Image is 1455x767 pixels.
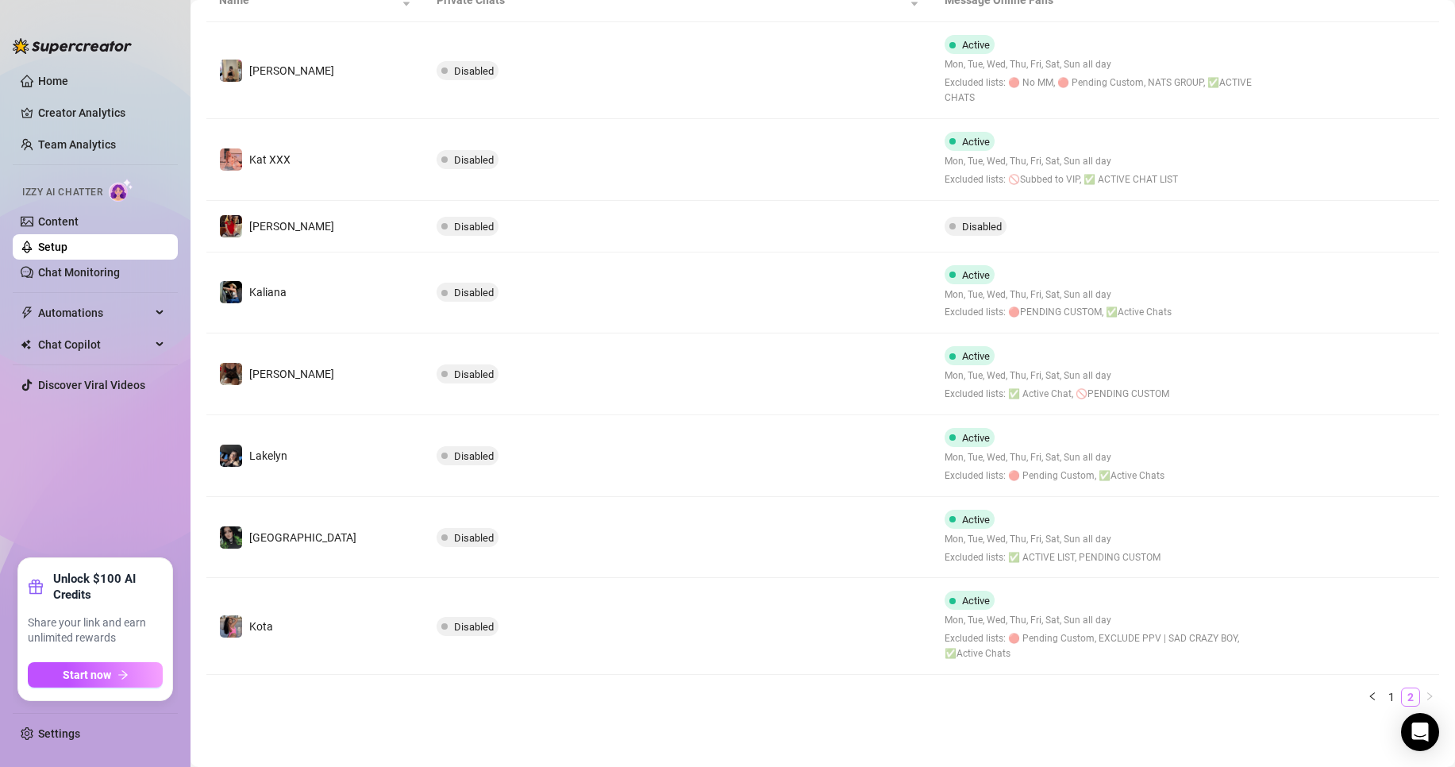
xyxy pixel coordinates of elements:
span: Disabled [962,221,1002,233]
span: Disabled [454,221,494,233]
span: Disabled [454,621,494,633]
span: Automations [38,300,151,326]
span: [GEOGRAPHIC_DATA] [249,531,356,544]
span: Lakelyn [249,449,287,462]
span: Active [962,269,990,281]
li: 1 [1382,688,1401,707]
span: Disabled [454,450,494,462]
span: Mon, Tue, Wed, Thu, Fri, Sat, Sun all day [945,613,1257,628]
li: Next Page [1420,688,1439,707]
span: gift [28,579,44,595]
span: arrow-right [117,669,129,680]
span: Mon, Tue, Wed, Thu, Fri, Sat, Sun all day [945,368,1169,383]
img: logo-BBDzfeDw.svg [13,38,132,54]
li: 2 [1401,688,1420,707]
img: Lakelyn [220,445,242,467]
a: Discover Viral Videos [38,379,145,391]
a: Settings [38,727,80,740]
img: Salem [220,526,242,549]
span: Izzy AI Chatter [22,185,102,200]
span: Excluded lists: 🔴 Pending Custom, ✅Active Chats [945,468,1164,484]
span: Active [962,595,990,607]
img: Lily Rhyia [220,363,242,385]
img: Kaliana [220,281,242,303]
span: Excluded lists: 🔴 Pending Custom, EXCLUDE PPV | SAD CRAZY BOY, ✅Active Chats [945,631,1257,661]
span: Active [962,350,990,362]
button: Start nowarrow-right [28,662,163,688]
span: Excluded lists: ✅ ACTIVE LIST, PENDING CUSTOM [945,550,1161,565]
span: Excluded lists: 🔴 No MM, 🔴 Pending Custom, NATS GROUP, ✅ACTIVE CHATS [945,75,1257,106]
span: Kota [249,620,273,633]
span: Kaliana [249,286,287,299]
span: Kat XXX [249,153,291,166]
span: right [1425,692,1434,701]
img: AI Chatter [109,179,133,202]
span: thunderbolt [21,306,33,319]
span: Mon, Tue, Wed, Thu, Fri, Sat, Sun all day [945,450,1164,465]
img: Kat XXX [220,148,242,171]
div: Open Intercom Messenger [1401,713,1439,751]
span: Chat Copilot [38,332,151,357]
span: Excluded lists: ✅ Active Chat, 🚫PENDING CUSTOM [945,387,1169,402]
span: Active [962,514,990,526]
span: Start now [63,669,111,681]
span: Active [962,39,990,51]
img: Natasha [220,60,242,82]
span: Excluded lists: 🚫Subbed to VIP, ✅ ACTIVE CHAT LIST [945,172,1178,187]
span: Mon, Tue, Wed, Thu, Fri, Sat, Sun all day [945,287,1172,303]
a: Home [38,75,68,87]
a: 2 [1402,688,1419,706]
button: left [1363,688,1382,707]
span: Disabled [454,287,494,299]
a: Setup [38,241,67,253]
span: Mon, Tue, Wed, Thu, Fri, Sat, Sun all day [945,532,1161,547]
img: Caroline [220,215,242,237]
span: Disabled [454,368,494,380]
a: Creator Analytics [38,100,165,125]
span: Mon, Tue, Wed, Thu, Fri, Sat, Sun all day [945,154,1178,169]
span: Mon, Tue, Wed, Thu, Fri, Sat, Sun all day [945,57,1257,72]
button: right [1420,688,1439,707]
span: Active [962,432,990,444]
img: Chat Copilot [21,339,31,350]
a: Chat Monitoring [38,266,120,279]
span: Share your link and earn unlimited rewards [28,615,163,646]
li: Previous Page [1363,688,1382,707]
span: Excluded lists: 🔴PENDING CUSTOM, ✅Active Chats [945,305,1172,320]
strong: Unlock $100 AI Credits [53,571,163,603]
a: Content [38,215,79,228]
a: 1 [1383,688,1400,706]
span: left [1368,692,1377,701]
img: Kota [220,615,242,638]
span: Disabled [454,154,494,166]
span: Disabled [454,532,494,544]
span: Disabled [454,65,494,77]
span: Active [962,136,990,148]
a: Team Analytics [38,138,116,151]
span: [PERSON_NAME] [249,368,334,380]
span: [PERSON_NAME] [249,220,334,233]
span: [PERSON_NAME] [249,64,334,77]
